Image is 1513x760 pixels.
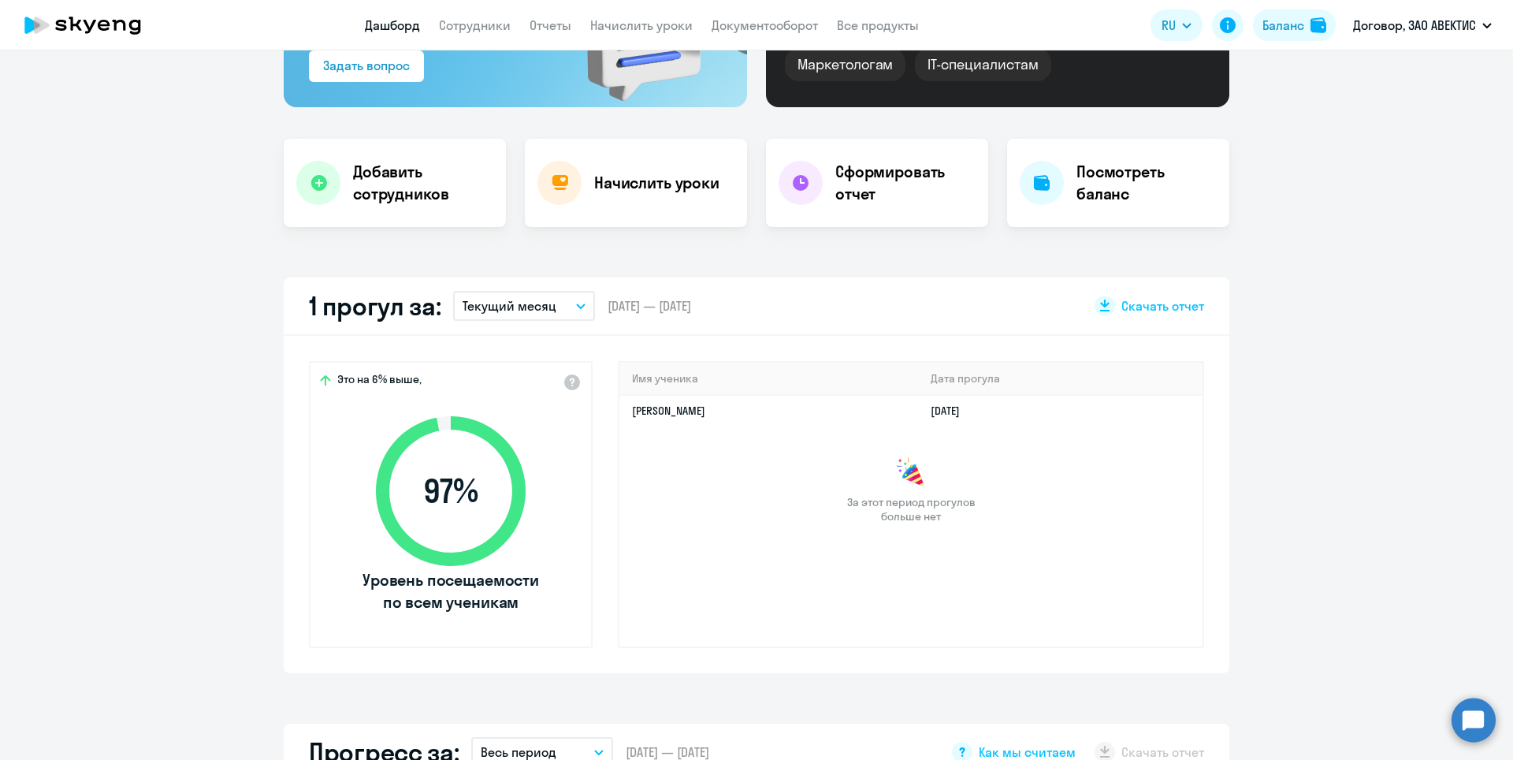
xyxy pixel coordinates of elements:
[360,472,541,510] span: 97 %
[845,495,977,523] span: За этот период прогулов больше нет
[915,48,1050,81] div: IT-специалистам
[608,297,691,315] span: [DATE] — [DATE]
[931,404,972,418] a: [DATE]
[439,17,511,33] a: Сотрудники
[530,17,571,33] a: Отчеты
[1345,6,1500,44] button: Договор, ЗАО АВЕКТИС
[309,50,424,82] button: Задать вопрос
[712,17,818,33] a: Документооборот
[309,290,441,322] h2: 1 прогул за:
[1262,16,1304,35] div: Баланс
[1310,17,1326,33] img: balance
[1253,9,1336,41] button: Балансbalance
[918,363,1203,395] th: Дата прогула
[1353,16,1476,35] p: Договор, ЗАО АВЕКТИС
[1151,9,1203,41] button: RU
[619,363,918,395] th: Имя ученика
[632,404,705,418] a: [PERSON_NAME]
[895,457,927,489] img: congrats
[323,56,410,75] div: Задать вопрос
[835,161,976,205] h4: Сформировать отчет
[837,17,919,33] a: Все продукты
[360,569,541,613] span: Уровень посещаемости по всем ученикам
[453,291,595,321] button: Текущий месяц
[785,48,905,81] div: Маркетологам
[1121,297,1204,315] span: Скачать отчет
[353,161,493,205] h4: Добавить сотрудников
[1162,16,1176,35] span: RU
[463,296,556,315] p: Текущий месяц
[594,172,719,194] h4: Начислить уроки
[365,17,420,33] a: Дашборд
[337,372,422,391] span: Это на 6% выше,
[1076,161,1217,205] h4: Посмотреть баланс
[590,17,693,33] a: Начислить уроки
